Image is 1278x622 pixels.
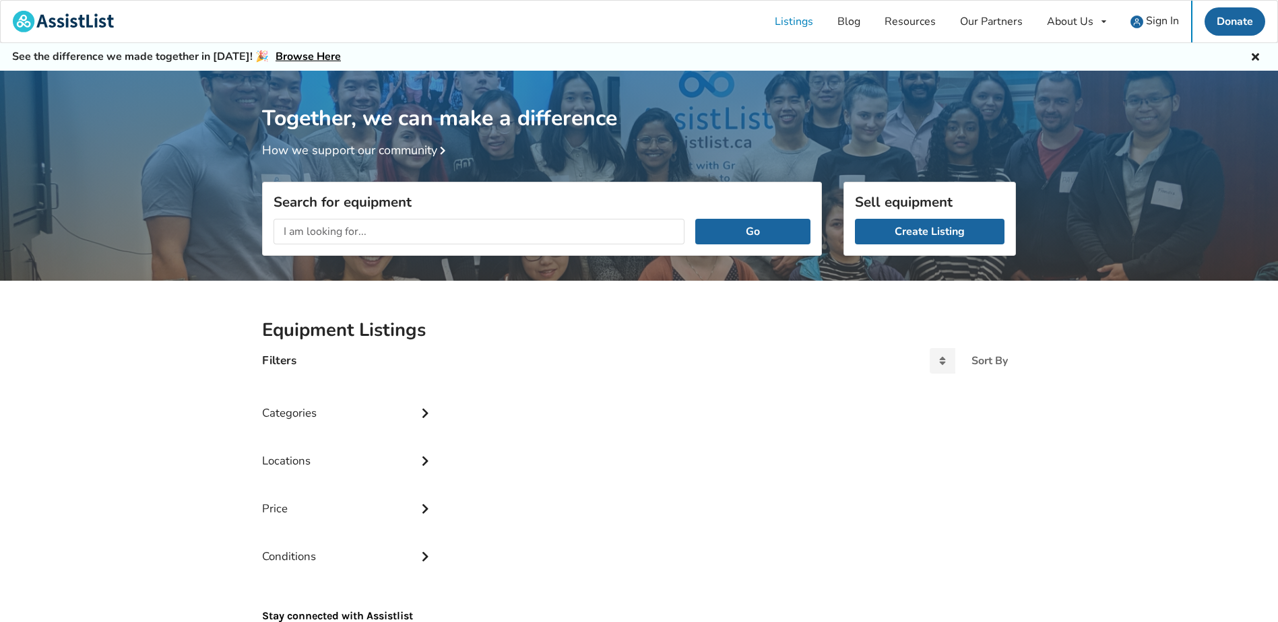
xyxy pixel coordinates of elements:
div: Conditions [262,522,435,570]
img: assistlist-logo [13,11,114,32]
input: I am looking for... [274,219,684,244]
a: Donate [1205,7,1265,36]
a: user icon Sign In [1118,1,1191,42]
h3: Sell equipment [855,193,1004,211]
a: Blog [825,1,872,42]
a: Listings [763,1,825,42]
div: Locations [262,427,435,475]
a: Resources [872,1,948,42]
img: user icon [1130,15,1143,28]
a: How we support our community [262,142,451,158]
h1: Together, we can make a difference [262,71,1016,132]
a: Create Listing [855,219,1004,244]
div: Price [262,475,435,522]
a: Our Partners [948,1,1035,42]
h3: Search for equipment [274,193,810,211]
button: Go [695,219,810,244]
h5: See the difference we made together in [DATE]! 🎉 [12,50,341,64]
h4: Filters [262,353,296,368]
div: About Us [1047,16,1093,27]
span: Sign In [1146,13,1179,28]
div: Categories [262,379,435,427]
a: Browse Here [276,49,341,64]
h2: Equipment Listings [262,318,1016,342]
div: Sort By [971,355,1008,366]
